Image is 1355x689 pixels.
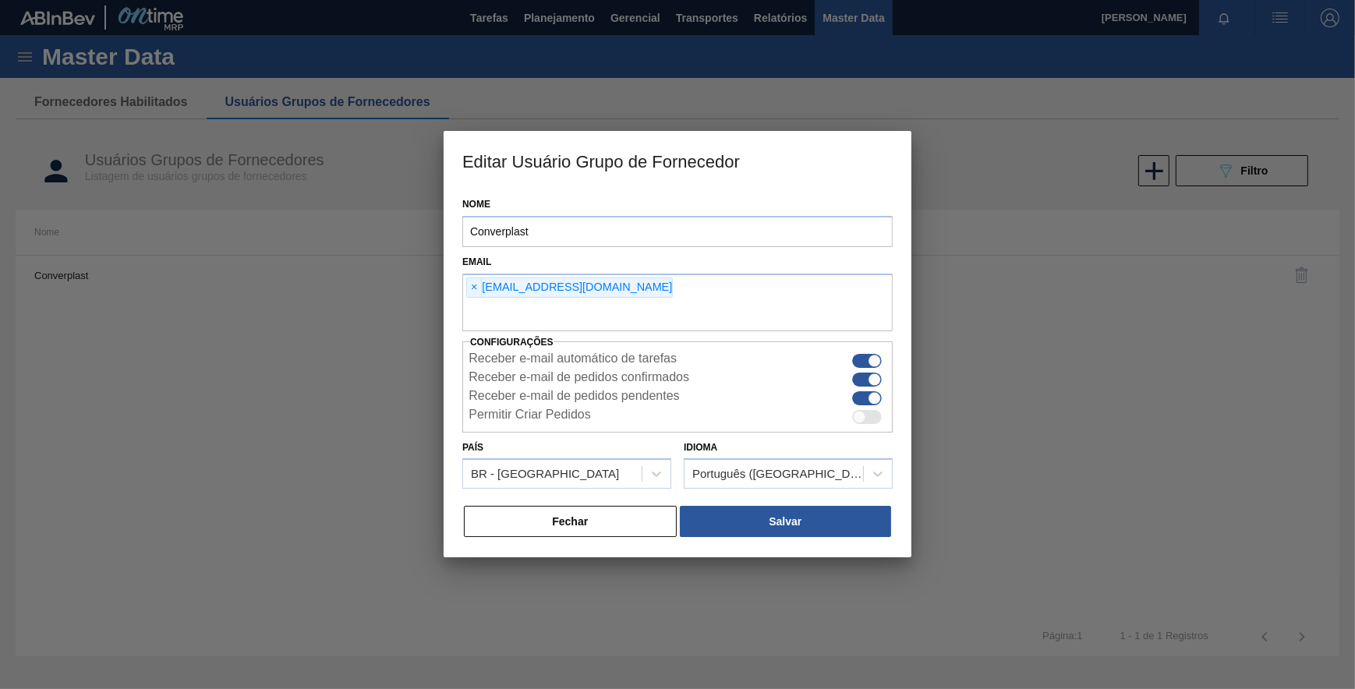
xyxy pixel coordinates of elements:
div: BR - [GEOGRAPHIC_DATA] [471,468,619,481]
div: Português ([GEOGRAPHIC_DATA]) [692,468,865,481]
button: Fechar [464,506,677,537]
label: Receber e-mail automático de tarefas [469,352,677,370]
label: Configurações [470,337,554,348]
label: Receber e-mail de pedidos confirmados [469,370,689,389]
div: [EMAIL_ADDRESS][DOMAIN_NAME] [466,277,673,298]
label: Permitir Criar Pedidos [469,408,590,426]
label: País [462,442,483,453]
label: Email [462,256,491,267]
label: Nome [462,193,893,216]
label: Idioma [684,442,717,453]
label: Receber e-mail de pedidos pendentes [469,389,679,408]
button: Salvar [680,506,891,537]
span: × [467,278,482,297]
h3: Editar Usuário Grupo de Fornecedor [444,131,911,190]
